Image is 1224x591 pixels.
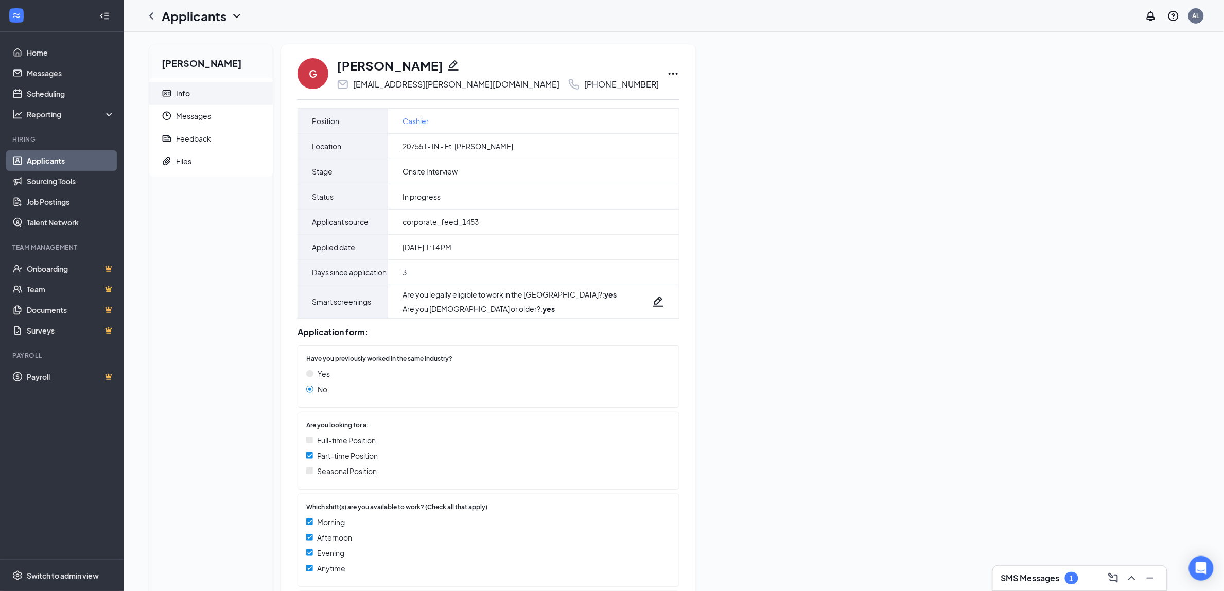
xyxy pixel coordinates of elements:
[403,242,451,252] span: [DATE] 1:14 PM
[1001,572,1060,584] h3: SMS Messages
[1124,570,1140,586] button: ChevronUp
[543,304,555,314] strong: yes
[27,42,115,63] a: Home
[99,11,110,21] svg: Collapse
[12,243,113,252] div: Team Management
[162,88,172,98] svg: ContactCard
[162,7,226,25] h1: Applicants
[652,295,665,308] svg: Pencil
[306,421,369,430] span: Are you looking for a:
[176,133,211,144] div: Feedback
[149,82,273,105] a: ContactCardInfo
[27,279,115,300] a: TeamCrown
[403,192,441,202] span: In progress
[27,150,115,171] a: Applicants
[27,192,115,212] a: Job Postings
[317,516,345,528] span: Morning
[403,166,458,177] span: Onsite Interview
[312,165,333,178] span: Stage
[149,150,273,172] a: PaperclipFiles
[403,267,407,277] span: 3
[1144,572,1157,584] svg: Minimize
[27,109,115,119] div: Reporting
[231,10,243,22] svg: ChevronDown
[27,212,115,233] a: Talent Network
[1145,10,1157,22] svg: Notifications
[403,217,479,227] span: corporate_feed_1453
[27,320,115,341] a: SurveysCrown
[447,59,460,72] svg: Pencil
[176,156,191,166] div: Files
[317,532,352,543] span: Afternoon
[11,10,22,21] svg: WorkstreamLogo
[27,63,115,83] a: Messages
[27,83,115,104] a: Scheduling
[337,78,349,91] svg: Email
[1167,10,1180,22] svg: QuestionInfo
[176,88,190,98] div: Info
[317,547,344,559] span: Evening
[27,300,115,320] a: DocumentsCrown
[149,44,273,78] h2: [PERSON_NAME]
[318,384,327,395] span: No
[306,502,487,512] span: Which shift(s) are you available to work? (Check all that apply)
[312,241,355,253] span: Applied date
[317,434,376,446] span: Full-time Position
[604,290,617,299] strong: yes
[162,156,172,166] svg: Paperclip
[1142,570,1159,586] button: Minimize
[312,295,371,308] span: Smart screenings
[353,79,559,90] div: [EMAIL_ADDRESS][PERSON_NAME][DOMAIN_NAME]
[27,171,115,192] a: Sourcing Tools
[312,190,334,203] span: Status
[149,127,273,150] a: ReportFeedback
[162,133,172,144] svg: Report
[403,304,617,314] div: Are you [DEMOGRAPHIC_DATA] or older? :
[1105,570,1122,586] button: ComposeMessage
[12,109,23,119] svg: Analysis
[1193,11,1200,20] div: AL
[317,450,378,461] span: Part-time Position
[162,111,172,121] svg: Clock
[306,354,452,364] span: Have you previously worked in the same industry?
[309,66,317,81] div: G
[568,78,580,91] svg: Phone
[298,327,679,337] div: Application form:
[312,115,339,127] span: Position
[1126,572,1138,584] svg: ChevronUp
[403,115,429,127] a: Cashier
[149,105,273,127] a: ClockMessages
[318,368,330,379] span: Yes
[12,351,113,360] div: Payroll
[584,79,659,90] div: [PHONE_NUMBER]
[337,57,443,74] h1: [PERSON_NAME]
[403,289,617,300] div: Are you legally eligible to work in the [GEOGRAPHIC_DATA]? :
[312,266,387,279] span: Days since application
[312,140,341,152] span: Location
[1070,574,1074,583] div: 1
[12,135,113,144] div: Hiring
[1107,572,1120,584] svg: ComposeMessage
[317,563,345,574] span: Anytime
[1189,556,1214,581] div: Open Intercom Messenger
[312,216,369,228] span: Applicant source
[145,10,158,22] svg: ChevronLeft
[27,258,115,279] a: OnboardingCrown
[176,105,265,127] span: Messages
[403,141,513,151] span: 207551- IN - Ft. [PERSON_NAME]
[27,570,99,581] div: Switch to admin view
[317,465,377,477] span: Seasonal Position
[27,367,115,387] a: PayrollCrown
[12,570,23,581] svg: Settings
[667,67,679,80] svg: Ellipses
